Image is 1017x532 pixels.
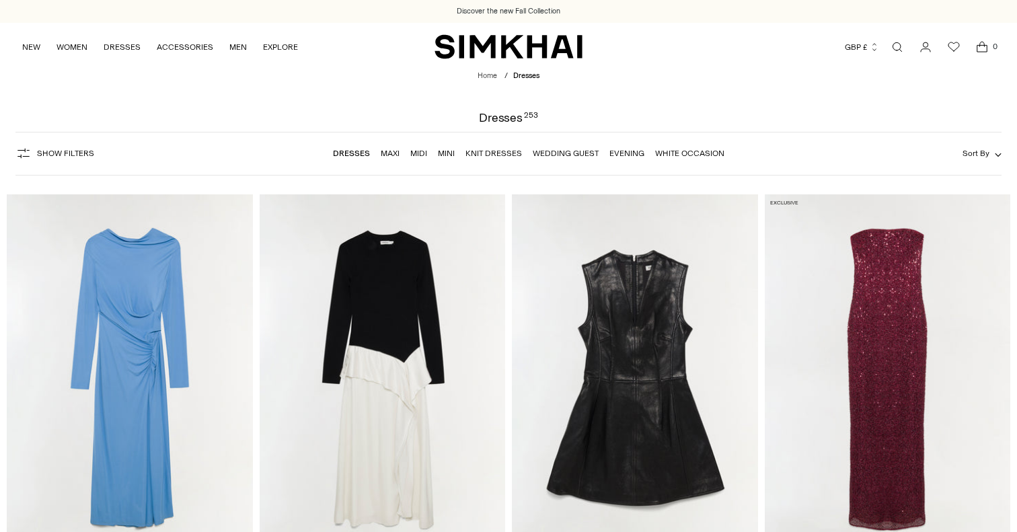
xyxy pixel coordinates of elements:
a: Home [478,71,497,80]
a: Knit Dresses [465,149,522,158]
div: 253 [524,112,538,124]
nav: breadcrumbs [478,71,539,82]
a: Discover the new Fall Collection [457,6,560,17]
a: Mini [438,149,455,158]
a: Evening [609,149,644,158]
a: ACCESSORIES [157,32,213,62]
div: / [504,71,508,82]
a: Open search modal [884,34,911,61]
a: WOMEN [57,32,87,62]
a: EXPLORE [263,32,298,62]
button: GBP £ [845,32,879,62]
span: Dresses [513,71,539,80]
a: Dresses [333,149,370,158]
a: Open cart modal [969,34,995,61]
a: NEW [22,32,40,62]
a: Wishlist [940,34,967,61]
a: DRESSES [104,32,141,62]
a: SIMKHAI [435,34,582,60]
a: White Occasion [655,149,724,158]
span: Sort By [963,149,989,158]
h1: Dresses [479,112,538,124]
button: Show Filters [15,143,94,164]
span: Show Filters [37,149,94,158]
span: 0 [989,40,1001,52]
a: MEN [229,32,247,62]
a: Maxi [381,149,400,158]
a: Midi [410,149,427,158]
button: Sort By [963,146,1002,161]
nav: Linked collections [333,139,724,167]
a: Go to the account page [912,34,939,61]
a: Wedding Guest [533,149,599,158]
